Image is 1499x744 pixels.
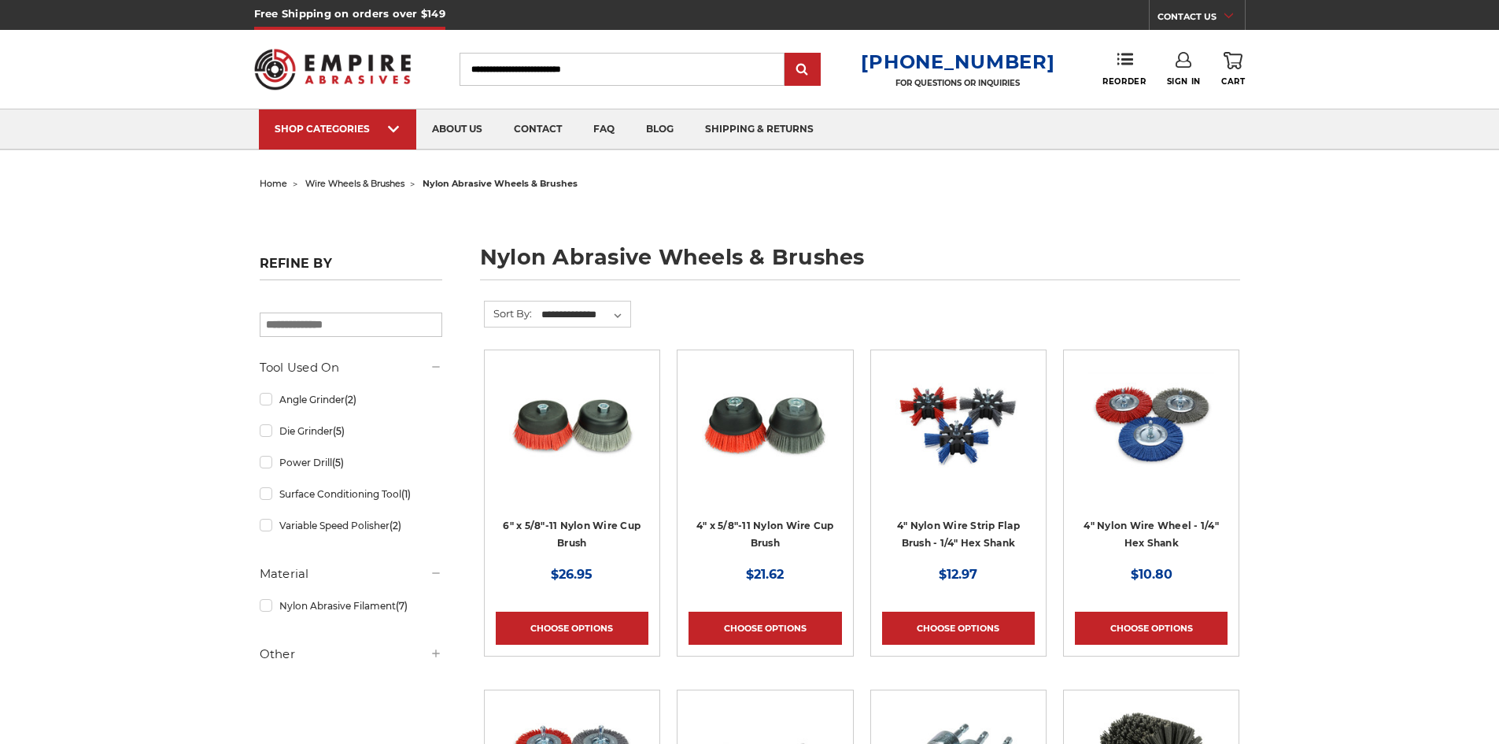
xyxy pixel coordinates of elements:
img: 4 inch nylon wire wheel for drill [1088,361,1214,487]
a: Cart [1221,52,1245,87]
a: blog [630,109,689,150]
a: contact [498,109,578,150]
label: Sort By: [485,302,532,325]
span: (1) [401,488,411,500]
span: Sign In [1167,76,1201,87]
span: $21.62 [746,567,784,582]
img: 6" x 5/8"-11 Nylon Wire Wheel Cup Brushes [509,361,635,487]
span: $10.80 [1131,567,1172,582]
a: 4 inch nylon wire wheel for drill [1075,361,1228,514]
img: Empire Abrasives [254,39,412,100]
a: Variable Speed Polisher [260,512,442,539]
a: Choose Options [1075,612,1228,645]
a: Reorder [1102,52,1146,86]
a: shipping & returns [689,109,829,150]
a: 4 inch strip flap brush [882,361,1035,514]
h5: Tool Used On [260,358,442,377]
a: 6" x 5/8"-11 Nylon Wire Cup Brush [503,520,641,550]
a: Power Drill [260,449,442,476]
h5: Refine by [260,256,442,280]
span: (5) [332,457,344,468]
h1: nylon abrasive wheels & brushes [480,246,1240,280]
span: (5) [333,425,345,437]
select: Sort By: [539,303,630,327]
a: faq [578,109,630,150]
img: 4 inch strip flap brush [895,361,1021,487]
a: [PHONE_NUMBER] [861,50,1054,73]
span: nylon abrasive wheels & brushes [423,178,578,189]
h5: Other [260,645,442,664]
a: CONTACT US [1157,8,1245,30]
a: 4" Nylon Wire Wheel - 1/4" Hex Shank [1084,520,1219,550]
a: Die Grinder [260,417,442,445]
a: Nylon Abrasive Filament [260,592,442,620]
img: 4" x 5/8"-11 Nylon Wire Cup Brushes [702,361,828,487]
p: FOR QUESTIONS OR INQUIRIES [861,78,1054,88]
a: 4" x 5/8"-11 Nylon Wire Cup Brushes [689,361,841,514]
a: Choose Options [496,612,648,645]
span: $12.97 [939,567,977,582]
a: Angle Grinder [260,386,442,413]
a: Choose Options [689,612,841,645]
a: Choose Options [882,612,1035,645]
a: home [260,178,287,189]
input: Submit [787,54,818,86]
a: 6" x 5/8"-11 Nylon Wire Wheel Cup Brushes [496,361,648,514]
span: (7) [396,600,408,612]
h5: Material [260,564,442,583]
a: wire wheels & brushes [305,178,404,189]
a: 4" Nylon Wire Strip Flap Brush - 1/4" Hex Shank [897,520,1020,550]
a: 4" x 5/8"-11 Nylon Wire Cup Brush [696,520,834,550]
span: Cart [1221,76,1245,87]
a: Surface Conditioning Tool [260,480,442,508]
span: $26.95 [551,567,593,582]
span: Reorder [1102,76,1146,87]
span: (2) [390,520,401,531]
span: (2) [345,394,356,405]
div: SHOP CATEGORIES [275,123,401,135]
a: about us [416,109,498,150]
